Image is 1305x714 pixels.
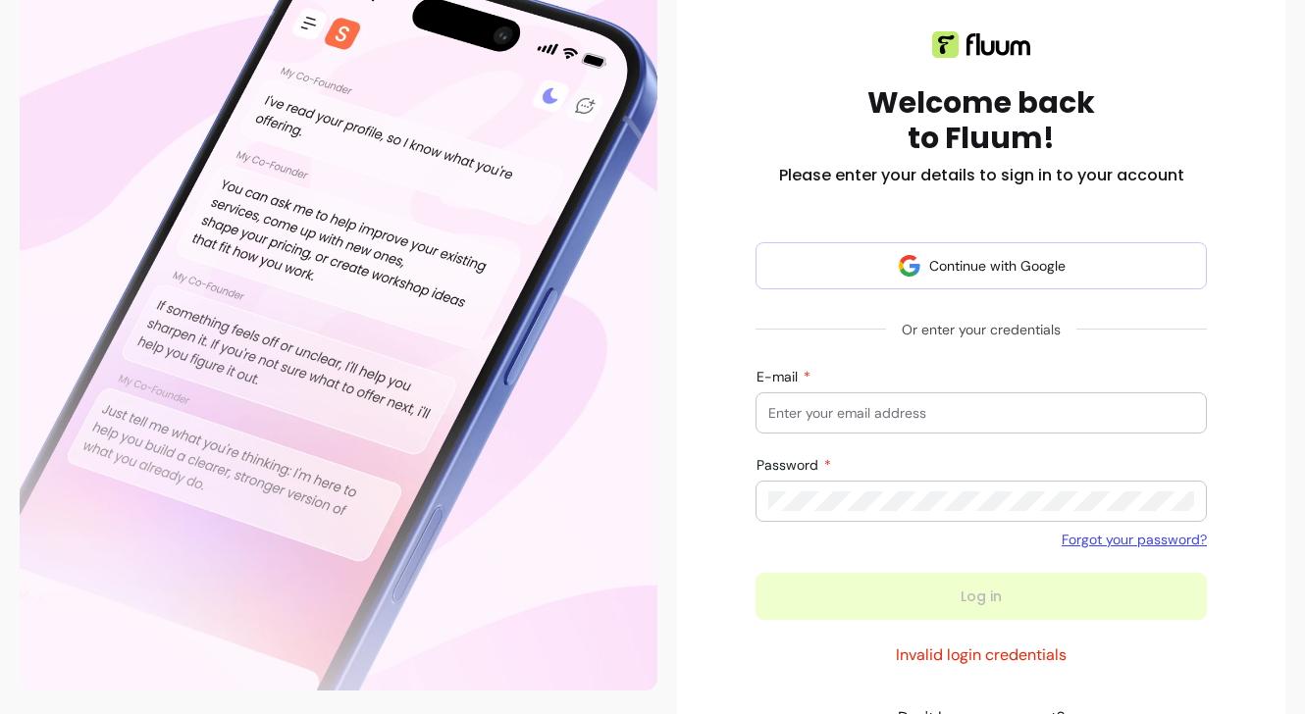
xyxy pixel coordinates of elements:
[886,312,1076,347] span: Or enter your credentials
[768,491,1194,511] input: Password
[896,643,1067,667] p: Invalid login credentials
[757,368,802,385] span: E-mail
[768,403,1194,423] input: E-mail
[779,164,1184,187] h2: Please enter your details to sign in to your account
[898,254,921,278] img: avatar
[867,85,1095,156] h1: Welcome back to Fluum!
[756,242,1207,289] button: Continue with Google
[757,456,822,474] span: Password
[932,31,1030,58] img: Fluum logo
[1062,530,1207,549] a: Forgot your password?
